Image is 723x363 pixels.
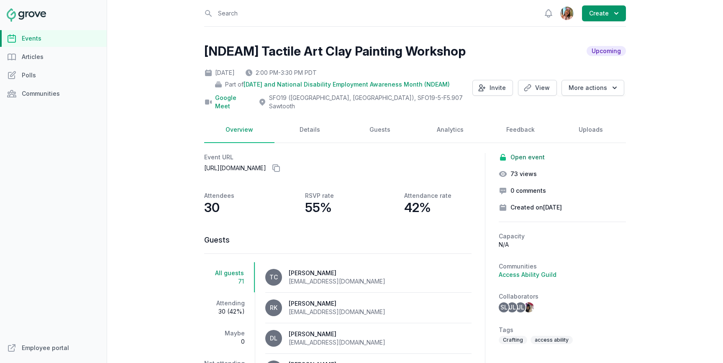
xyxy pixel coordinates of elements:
[214,80,450,89] div: Part of
[274,117,345,143] a: Details
[499,292,626,301] h2: Collaborators
[582,5,626,21] button: Create
[204,192,234,200] p: Attendees
[204,117,274,143] a: Overview
[204,69,235,77] div: [DATE]
[404,192,451,200] p: Attendance rate
[204,43,466,59] h2: [NDEAM] Tactile Art Clay Painting Workshop
[245,69,317,77] div: 2:00 PM - 3:30 PM PDT
[345,117,415,143] a: Guests
[543,204,562,211] time: [DATE]
[204,200,220,215] p: 30
[204,262,255,292] a: All guests71
[561,80,624,96] button: More actions
[289,330,385,338] div: [PERSON_NAME]
[404,200,431,215] p: 42%
[204,307,245,316] span: 30 (42%)
[204,277,244,286] span: 71
[499,232,626,240] h2: Capacity
[244,80,450,89] span: [DATE] and National Disability Employment Awareness Month (NDEAM)
[7,8,46,22] img: Grove
[289,277,385,286] div: [EMAIL_ADDRESS][DOMAIN_NAME]
[509,304,516,310] span: JL
[415,117,485,143] a: Analytics
[531,336,573,344] span: access ability
[485,117,556,143] a: Feedback
[556,117,626,143] a: Uploads
[204,322,255,353] a: Maybe0
[258,94,466,110] div: SFO19 ([GEOGRAPHIC_DATA], [GEOGRAPHIC_DATA]) , SFO19-5-F5.907 Sawtooth
[305,200,332,215] p: 55%
[510,153,545,161] span: Open event
[204,235,472,245] h3: Guests
[517,304,524,310] span: JL
[472,80,513,96] button: Invite
[270,305,277,311] span: RK
[305,192,334,200] p: RSVP rate
[215,94,248,110] a: Google Meet
[510,187,546,195] span: 0 comments
[510,170,537,178] span: 73 views
[270,335,277,341] span: DL
[204,153,472,161] h2: Event URL
[587,46,626,56] span: Upcoming
[269,274,278,280] span: TC
[499,326,626,334] h2: Tags
[289,308,385,316] div: [EMAIL_ADDRESS][DOMAIN_NAME]
[204,161,472,175] p: [URL][DOMAIN_NAME]
[499,262,626,271] h2: Communities
[289,269,385,277] div: [PERSON_NAME]
[204,292,255,322] a: Attending30 (42%)
[289,338,385,347] div: [EMAIL_ADDRESS][DOMAIN_NAME]
[499,336,527,344] span: Crafting
[499,240,626,249] p: N/A
[204,337,245,346] span: 0
[289,299,385,308] div: [PERSON_NAME]
[500,304,508,310] span: SL
[499,271,626,279] a: Access Ability Guild
[518,80,557,96] a: View
[510,203,562,212] span: Created on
